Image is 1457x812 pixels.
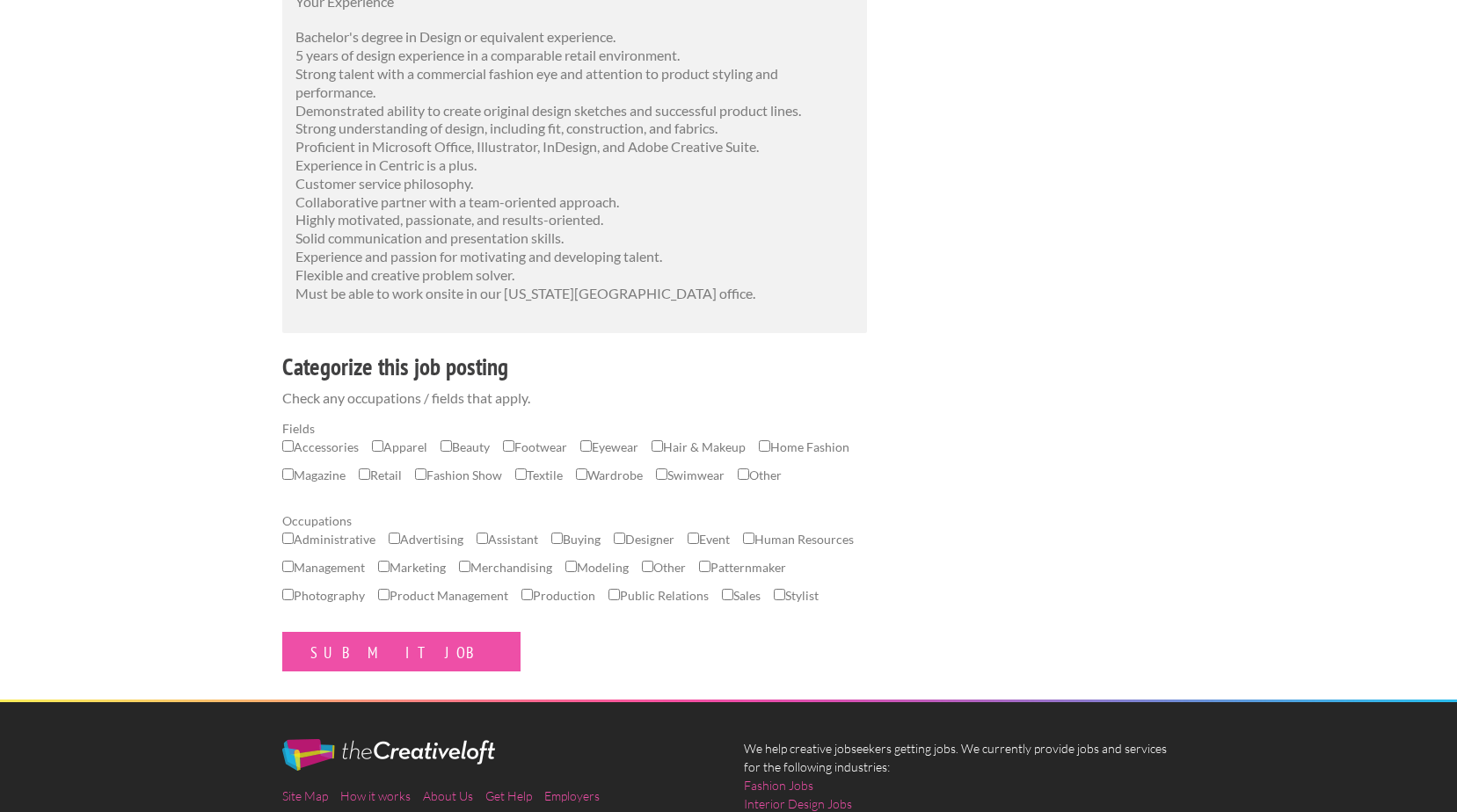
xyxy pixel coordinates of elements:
label: Marketing [378,558,446,586]
input: Eyewear [580,440,592,452]
a: Fashion Jobs [744,776,813,794]
label: Human Resources [743,530,854,558]
label: Other [738,466,782,494]
input: Fashion Show [415,468,426,480]
label: Eyewear [580,438,638,466]
input: Retail [359,468,370,480]
input: Swimwear [656,468,667,480]
a: How it works [340,788,411,803]
label: Beauty [441,438,490,466]
input: Merchandising [459,561,470,572]
h3: Categorize this job posting [282,351,867,384]
input: Magazine [282,468,294,480]
label: Administrative [282,530,375,558]
input: Advertising [389,533,400,544]
label: Fields [282,419,867,438]
label: Event [688,530,730,558]
label: Advertising [389,530,463,558]
input: Human Resources [743,533,754,544]
input: Other [738,468,749,480]
input: Management [282,561,294,572]
label: Occupations [282,511,867,530]
label: Other [642,558,686,586]
label: Textile [515,466,563,494]
input: Assistant [477,533,488,544]
label: Modeling [565,558,629,586]
label: Management [282,558,365,586]
label: Merchandising [459,558,552,586]
label: Public Relations [608,586,709,614]
input: Buying [551,533,563,544]
label: Photography [282,586,365,614]
input: Marketing [378,561,390,572]
a: About Us [423,788,473,803]
label: Wardrobe [576,466,643,494]
label: Buying [551,530,601,558]
label: Production [521,586,595,614]
input: Sales [722,589,733,600]
input: Stylist [774,589,785,600]
img: The Creative Loft [282,739,495,771]
label: Product Management [378,586,508,614]
input: Administrative [282,533,294,544]
input: Submit Job [282,632,521,671]
input: Product Management [378,589,390,600]
label: Retail [359,466,402,494]
input: Photography [282,589,294,600]
input: Patternmaker [699,561,710,572]
a: Get Help [485,788,532,803]
label: Accessories [282,438,359,466]
input: Other [642,561,653,572]
p: Bachelor's degree in Design or equivalent experience. 5 years of design experience in a comparabl... [295,28,854,302]
input: Event [688,533,699,544]
label: Fashion Show [415,466,502,494]
input: Production [521,589,533,600]
input: Modeling [565,561,577,572]
label: Magazine [282,466,346,494]
input: Accessories [282,440,294,452]
label: Swimwear [656,466,725,494]
a: Employers [544,788,600,803]
label: Assistant [477,530,538,558]
label: Sales [722,586,761,614]
a: Site Map [282,788,328,803]
label: Apparel [372,438,427,466]
input: Designer [614,533,625,544]
label: Home Fashion [759,438,849,466]
input: Public Relations [608,589,620,600]
input: Footwear [503,440,514,452]
label: Designer [614,530,674,558]
label: Hair & Makeup [652,438,746,466]
label: Footwear [503,438,567,466]
label: Stylist [774,586,819,614]
input: Hair & Makeup [652,440,663,452]
input: Beauty [441,440,452,452]
label: Patternmaker [699,558,786,586]
input: Textile [515,468,527,480]
input: Apparel [372,440,383,452]
input: Home Fashion [759,440,770,452]
input: Wardrobe [576,468,587,480]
